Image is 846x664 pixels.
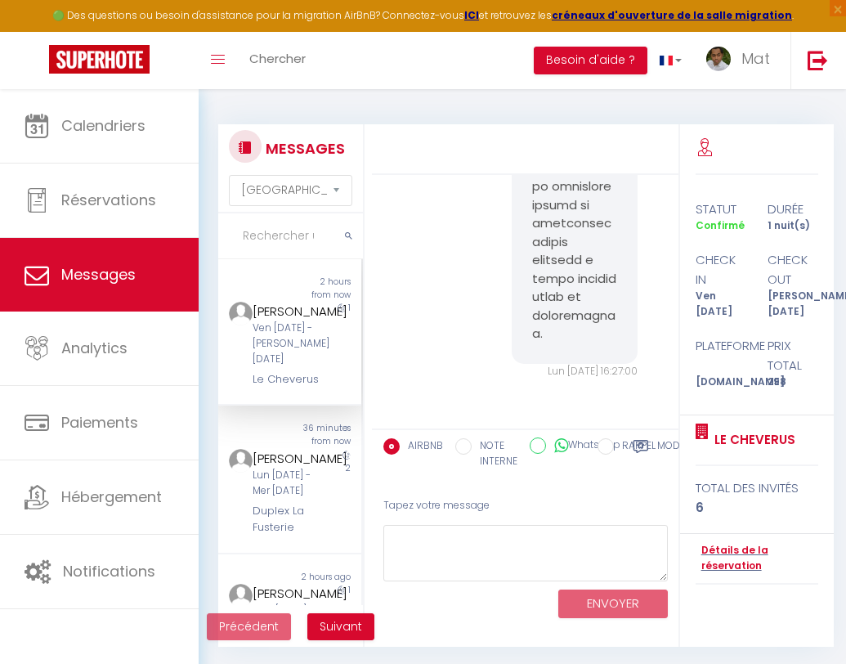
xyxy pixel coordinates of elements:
[696,218,745,232] span: Confirmé
[657,438,701,472] label: Modèles
[253,503,325,536] div: Duplex La Fusterie
[614,438,656,456] label: RAPPEL
[262,130,345,167] h3: MESSAGES
[400,438,443,456] label: AIRBNB
[757,200,829,219] div: durée
[320,618,362,635] span: Suivant
[472,438,517,469] label: NOTE INTERNE
[706,47,731,71] img: ...
[685,289,757,320] div: Ven [DATE]
[253,603,325,634] div: Dim [DATE] - Lun [DATE]
[61,190,156,210] span: Réservations
[219,618,279,635] span: Précédent
[13,7,62,56] button: Ouvrir le widget de chat LiveChat
[348,302,351,314] span: 1
[685,250,757,289] div: check in
[685,336,757,375] div: Plateforme
[552,8,792,22] a: créneaux d'ouverture de la salle migration
[253,321,325,367] div: Ven [DATE] - [PERSON_NAME] [DATE]
[464,8,479,22] a: ICI
[696,498,819,518] div: 6
[512,364,638,379] div: Lun [DATE] 16:27:00
[534,47,647,74] button: Besoin d'aide ?
[61,412,138,433] span: Paiements
[757,336,829,375] div: Prix total
[253,302,325,321] div: [PERSON_NAME]
[207,613,291,641] button: Previous
[229,584,253,608] img: ...
[694,32,790,89] a: ... Mat
[558,590,668,618] button: ENVOYER
[709,430,795,450] a: Le Cheverus
[757,218,829,234] div: 1 nuit(s)
[229,449,253,473] img: ...
[546,437,620,455] label: WhatsApp
[253,584,325,603] div: [PERSON_NAME]
[61,338,128,358] span: Analytics
[61,487,162,507] span: Hébergement
[685,375,757,390] div: [DOMAIN_NAME]
[808,50,828,70] img: logout
[741,48,770,69] span: Mat
[61,264,136,285] span: Messages
[249,50,306,67] span: Chercher
[383,486,668,526] div: Tapez votre message
[290,571,362,584] div: 2 hours ago
[253,371,325,388] div: Le Cheverus
[253,468,325,499] div: Lun [DATE] - Mer [DATE]
[290,276,362,302] div: 2 hours from now
[346,462,351,474] span: 2
[237,32,318,89] a: Chercher
[61,115,145,136] span: Calendriers
[685,200,757,219] div: statut
[696,478,819,498] div: total des invités
[757,375,829,390] div: 298
[348,584,351,596] span: 1
[253,449,325,469] div: [PERSON_NAME]
[49,45,150,74] img: Super Booking
[63,561,155,581] span: Notifications
[757,289,829,320] div: [PERSON_NAME] [DATE]
[757,250,829,289] div: check out
[229,302,253,325] img: ...
[696,543,819,574] a: Détails de la réservation
[218,213,363,259] input: Rechercher un mot clé
[290,422,362,448] div: 36 minutes from now
[307,613,374,641] button: Next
